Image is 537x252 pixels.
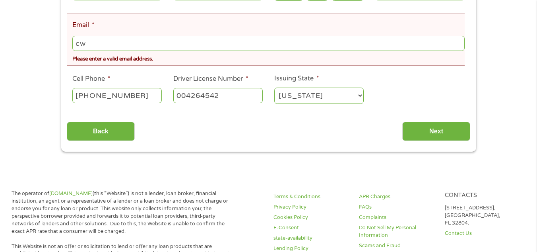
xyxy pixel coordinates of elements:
a: APR Charges [359,193,435,201]
a: E-Consent [273,224,349,232]
a: FAQs [359,203,435,211]
div: Please enter a valid email address. [72,53,464,63]
a: [DOMAIN_NAME] [49,190,93,197]
a: Terms & Conditions [273,193,349,201]
input: john@gmail.com [72,36,464,51]
p: [STREET_ADDRESS], [GEOGRAPHIC_DATA], FL 32804. [445,204,521,227]
input: (541) 754-3010 [72,88,162,103]
label: Issuing State [274,74,319,83]
a: state-availability [273,234,349,242]
a: Scams and Fraud [359,242,435,250]
p: The operator of (this “Website”) is not a lender, loan broker, financial institution, an agent or... [12,190,233,235]
a: Privacy Policy [273,203,349,211]
a: Cookies Policy [273,214,349,221]
input: Back [67,122,135,141]
input: Next [402,122,470,141]
a: Complaints [359,214,435,221]
label: Email [72,21,95,29]
a: Contact Us [445,230,521,237]
h4: Contacts [445,192,521,199]
label: Cell Phone [72,75,111,83]
a: Do Not Sell My Personal Information [359,224,435,239]
label: Driver License Number [173,75,248,83]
